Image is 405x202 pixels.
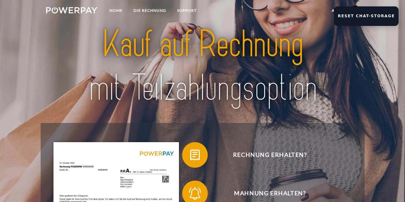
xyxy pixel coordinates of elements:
[326,5,346,16] a: agb
[172,5,202,16] a: SUPPORT
[187,185,203,201] img: qb_bell.svg
[191,142,348,168] span: Rechnung erhalten?
[104,5,128,16] a: Home
[182,142,349,168] button: Rechnung erhalten?
[352,5,359,13] img: de
[61,20,344,112] img: title-powerpay_de.svg
[187,147,203,163] img: qb_bill.svg
[46,7,98,13] img: logo-powerpay-white.svg
[128,5,172,16] a: DIE RECHNUNG
[334,6,399,26] button: Reset Chat-Storage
